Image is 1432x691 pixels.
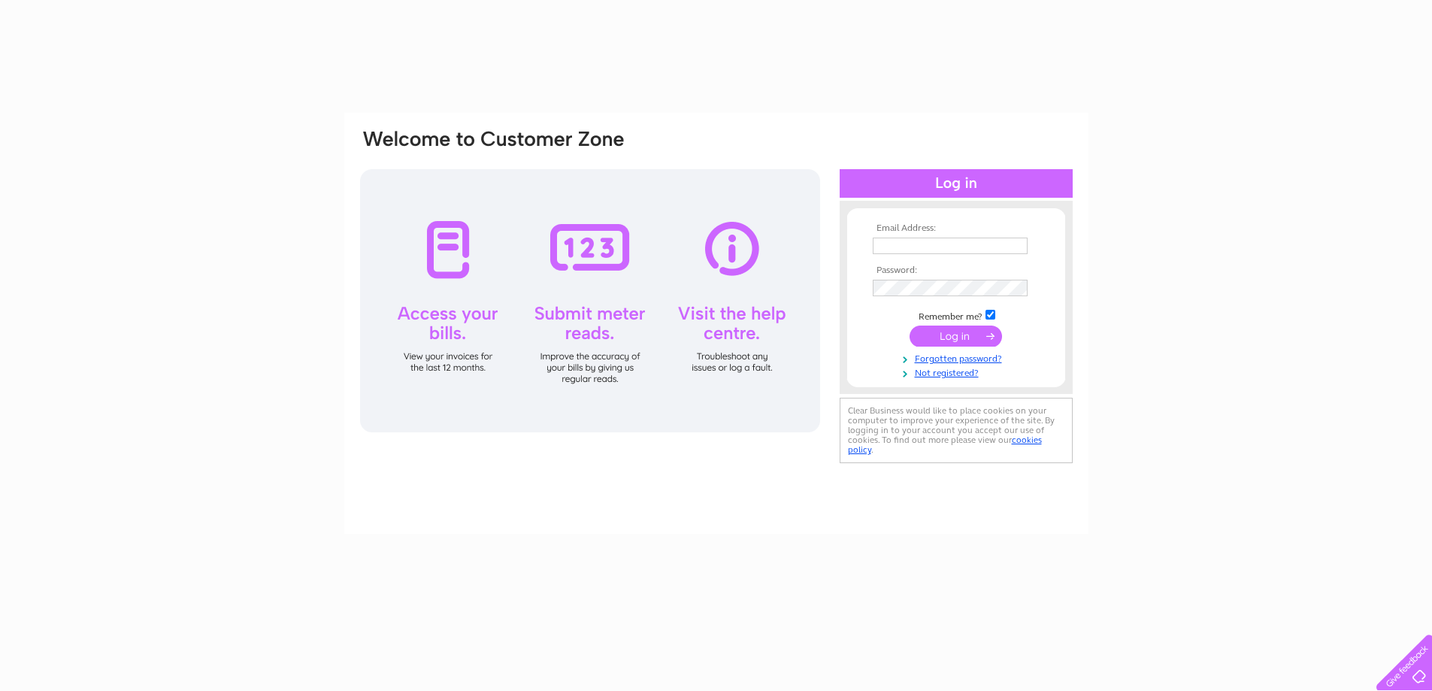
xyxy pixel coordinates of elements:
[848,435,1042,455] a: cookies policy
[873,350,1043,365] a: Forgotten password?
[910,326,1002,347] input: Submit
[840,398,1073,463] div: Clear Business would like to place cookies on your computer to improve your experience of the sit...
[869,223,1043,234] th: Email Address:
[869,265,1043,276] th: Password:
[869,308,1043,323] td: Remember me?
[873,365,1043,379] a: Not registered?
